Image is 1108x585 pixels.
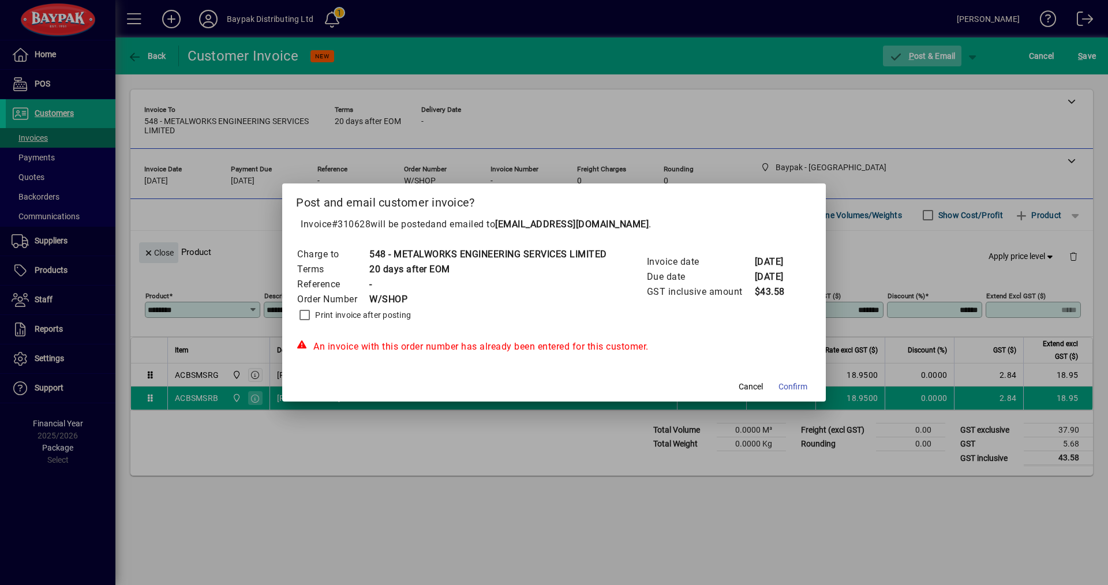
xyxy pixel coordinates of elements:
p: Invoice will be posted . [296,217,812,231]
td: Charge to [297,247,369,262]
h2: Post and email customer invoice? [282,183,826,217]
td: 548 - METALWORKS ENGINEERING SERVICES LIMITED [369,247,607,262]
td: - [369,277,607,292]
td: Invoice date [646,254,754,269]
span: Confirm [778,381,807,393]
td: W/SHOP [369,292,607,307]
td: Order Number [297,292,369,307]
td: GST inclusive amount [646,284,754,299]
td: $43.58 [754,284,800,299]
b: [EMAIL_ADDRESS][DOMAIN_NAME] [495,219,649,230]
td: Terms [297,262,369,277]
span: Cancel [739,381,763,393]
td: Due date [646,269,754,284]
label: Print invoice after posting [313,309,411,321]
td: 20 days after EOM [369,262,607,277]
button: Cancel [732,376,769,397]
span: #310628 [332,219,371,230]
button: Confirm [774,376,812,397]
span: and emailed to [431,219,649,230]
td: [DATE] [754,269,800,284]
td: Reference [297,277,369,292]
div: An invoice with this order number has already been entered for this customer. [296,340,812,354]
td: [DATE] [754,254,800,269]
